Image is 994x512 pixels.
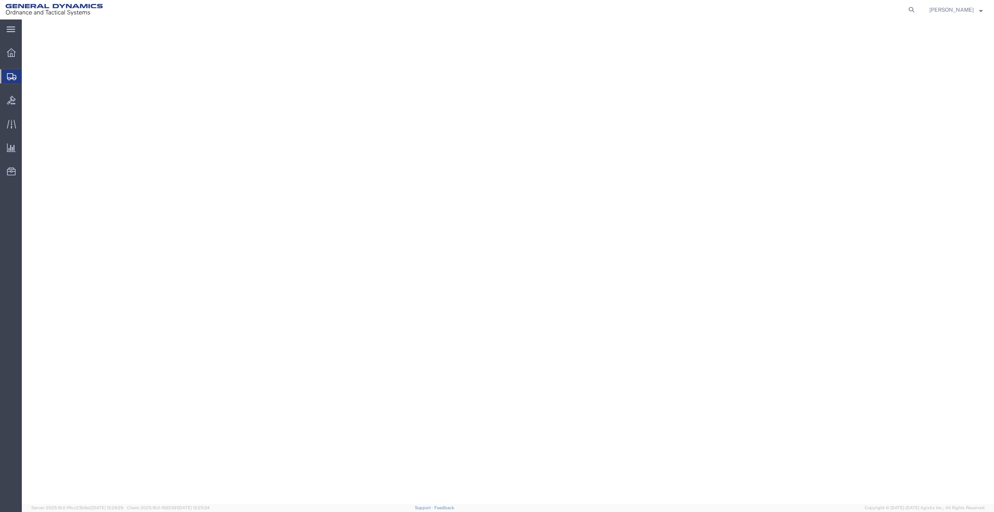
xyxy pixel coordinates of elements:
img: logo [5,4,103,16]
span: Server: 2025.16.0-1ffcc23b9e2 [31,505,123,510]
a: Support [415,505,434,510]
span: [DATE] 12:29:29 [92,505,123,510]
span: Copyright © [DATE]-[DATE] Agistix Inc., All Rights Reserved [865,505,985,511]
a: Feedback [434,505,454,510]
span: Justin Bowdich [929,5,974,14]
span: Client: 2025.16.0-1592391 [127,505,210,510]
button: [PERSON_NAME] [929,5,983,14]
span: [DATE] 12:25:34 [178,505,210,510]
iframe: FS Legacy Container [22,19,994,504]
